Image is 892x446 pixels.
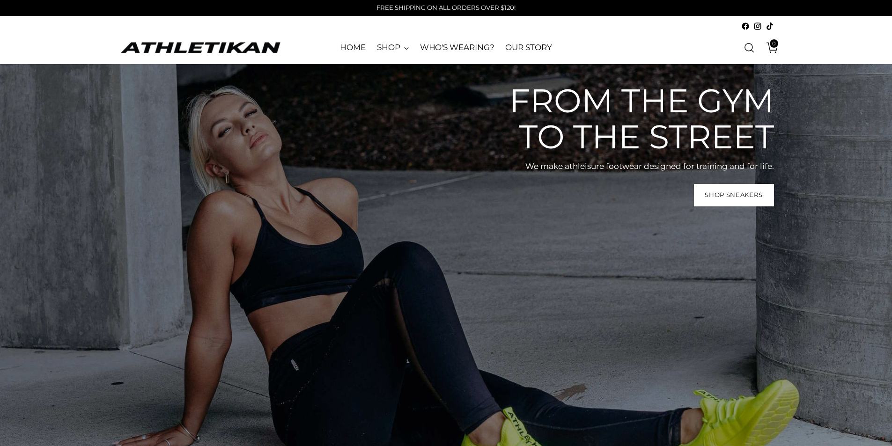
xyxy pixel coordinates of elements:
a: ATHLETIKAN [118,40,282,55]
a: HOME [340,37,366,58]
a: OUR STORY [505,37,552,58]
span: 0 [770,39,778,48]
a: Shop Sneakers [694,184,774,206]
a: WHO'S WEARING? [420,37,494,58]
span: Shop Sneakers [705,190,763,199]
a: Open cart modal [759,38,778,57]
p: We make athleisure footwear designed for training and for life. [493,161,774,173]
a: Open search modal [740,38,759,57]
h2: From the gym to the street [493,83,774,155]
a: SHOP [377,37,409,58]
p: FREE SHIPPING ON ALL ORDERS OVER $120! [376,3,516,13]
